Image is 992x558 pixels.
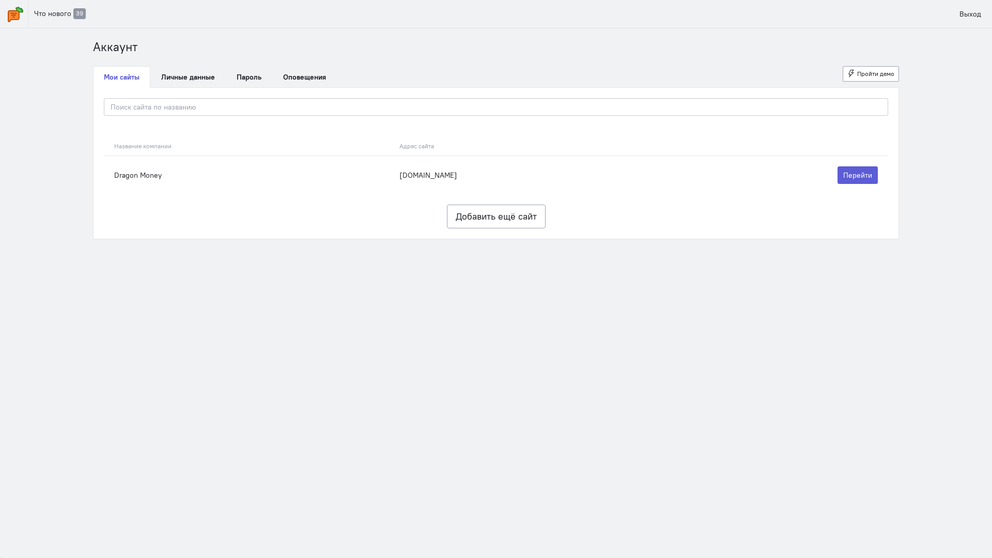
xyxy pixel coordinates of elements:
[93,66,150,88] a: Мои сайты
[104,98,888,116] input: Поиск сайта по названию
[838,166,878,184] a: Перейти
[226,66,272,88] a: Пароль
[28,5,91,23] a: Что нового 39
[73,8,86,19] span: 39
[954,5,987,23] a: Выход
[104,136,394,156] th: Название компании
[8,7,23,22] img: carrot-quest.svg
[857,70,894,78] span: Пройти демо
[394,136,666,156] th: Адрес сайта
[104,156,394,194] td: Dragon Money
[447,205,546,228] button: Добавить ещё сайт
[93,39,137,56] li: Аккаунт
[394,156,666,194] td: [DOMAIN_NAME]
[843,66,900,82] button: Пройти демо
[272,66,337,88] a: Оповещения
[150,66,226,88] a: Личные данные
[93,39,899,56] nav: breadcrumb
[34,9,71,18] span: Что нового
